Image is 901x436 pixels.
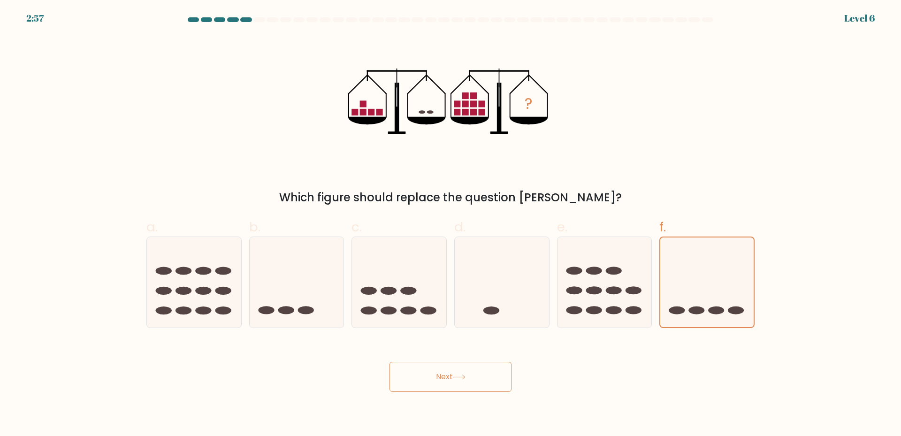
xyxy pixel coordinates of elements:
[557,218,567,236] span: e.
[525,93,533,114] tspan: ?
[659,218,666,236] span: f.
[389,362,512,392] button: Next
[844,11,875,25] div: Level 6
[146,218,158,236] span: a.
[454,218,466,236] span: d.
[26,11,44,25] div: 2:57
[249,218,260,236] span: b.
[351,218,362,236] span: c.
[152,189,749,206] div: Which figure should replace the question [PERSON_NAME]?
